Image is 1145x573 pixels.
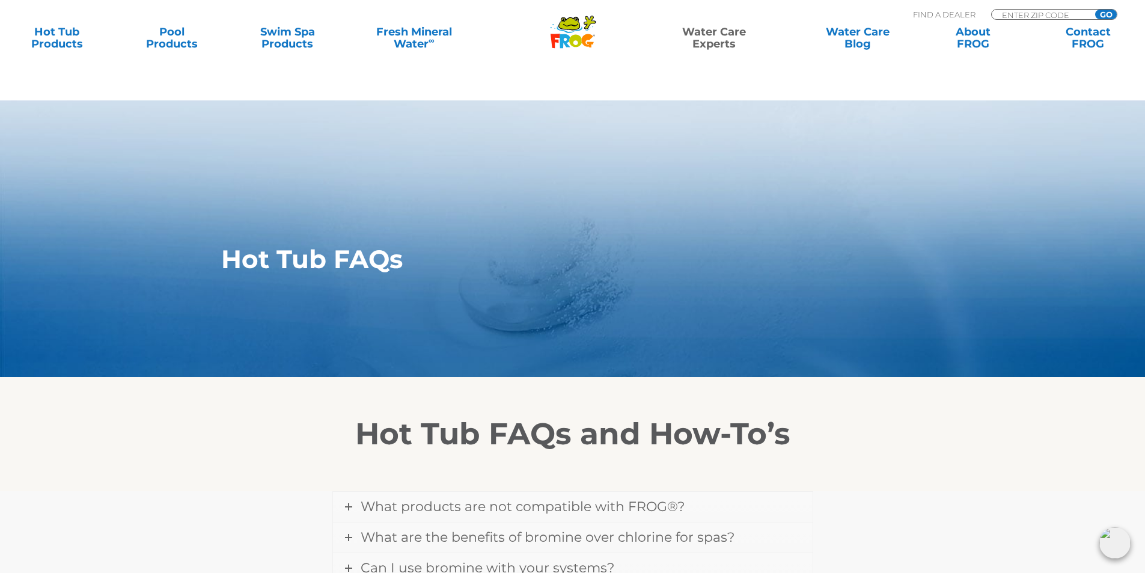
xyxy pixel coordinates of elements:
a: AboutFROG [928,26,1018,50]
p: Find A Dealer [913,9,976,20]
input: GO [1095,10,1117,19]
span: What are the benefits of bromine over chlorine for spas? [361,529,734,545]
a: What are the benefits of bromine over chlorine for spas? [333,522,813,553]
a: Water CareBlog [813,26,902,50]
a: Water CareExperts [641,26,787,50]
a: PoolProducts [127,26,217,50]
input: Zip Code Form [1001,10,1082,20]
img: openIcon [1099,527,1131,559]
a: ContactFROG [1043,26,1133,50]
span: What products are not compatible with FROG®? [361,498,685,515]
sup: ∞ [429,35,435,45]
a: Fresh MineralWater∞ [358,26,470,50]
a: Hot TubProducts [12,26,102,50]
h2: Hot Tub FAQs and How-To’s [203,416,942,452]
h1: Hot Tub FAQs [221,245,869,274]
a: Swim SpaProducts [243,26,332,50]
a: What products are not compatible with FROG®? [333,492,813,522]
